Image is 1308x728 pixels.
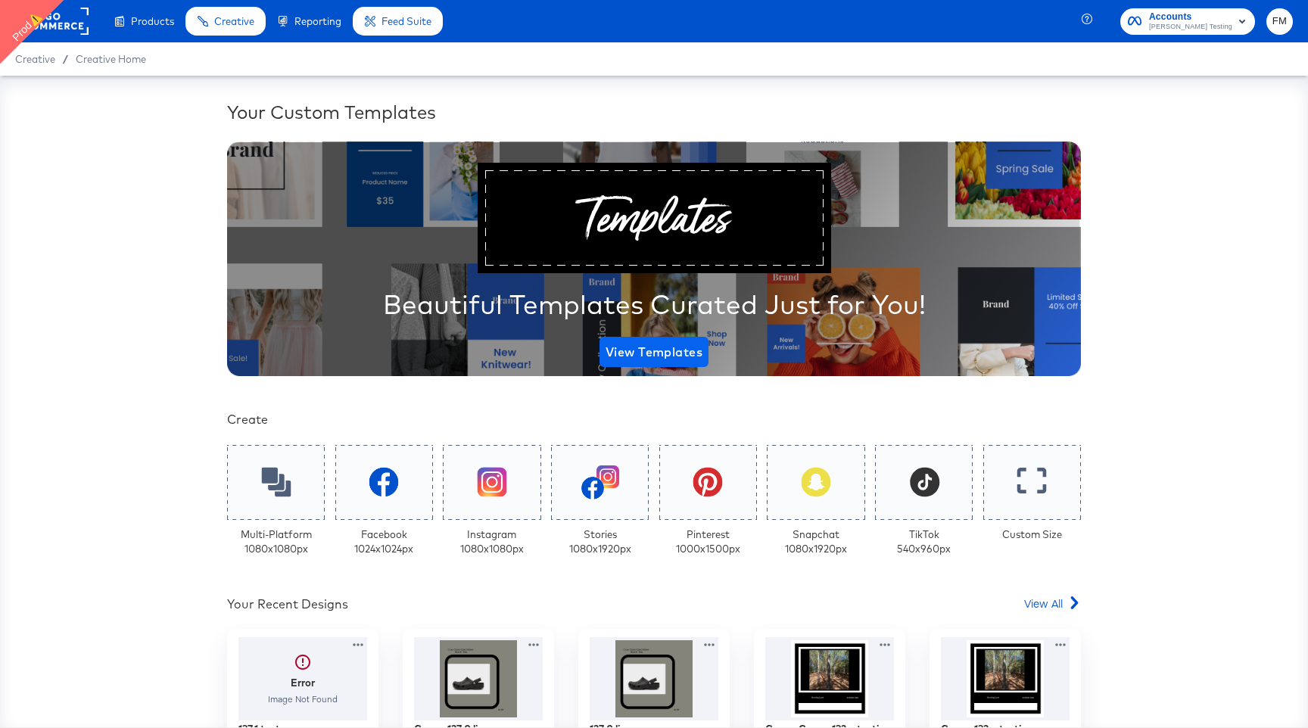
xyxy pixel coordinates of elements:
div: Pinterest 1000 x 1500 px [676,527,740,555]
div: Multi-Platform 1080 x 1080 px [241,527,312,555]
div: Snapchat 1080 x 1920 px [785,527,847,555]
span: Creative [15,53,55,65]
div: Create [227,411,1081,428]
div: Beautiful Templates Curated Just for You! [383,285,926,323]
div: Your Recent Designs [227,596,348,613]
div: Facebook 1024 x 1024 px [354,527,413,555]
div: Custom Size [1002,527,1062,542]
span: View All [1024,596,1063,611]
a: Creative Home [76,53,146,65]
button: Accounts[PERSON_NAME] Testing [1120,8,1255,35]
span: Products [131,15,174,27]
div: Your Custom Templates [227,99,1081,125]
span: Accounts [1149,9,1232,25]
span: View Templates [606,341,702,362]
span: Feed Suite [381,15,431,27]
a: View All [1024,596,1081,618]
span: / [55,53,76,65]
div: Instagram 1080 x 1080 px [460,527,524,555]
div: TikTok 540 x 960 px [897,527,951,555]
span: Reporting [294,15,341,27]
span: FM [1272,13,1287,30]
button: View Templates [599,337,708,367]
span: [PERSON_NAME] Testing [1149,21,1232,33]
button: FM [1266,8,1293,35]
span: Creative [214,15,254,27]
div: Stories 1080 x 1920 px [569,527,631,555]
